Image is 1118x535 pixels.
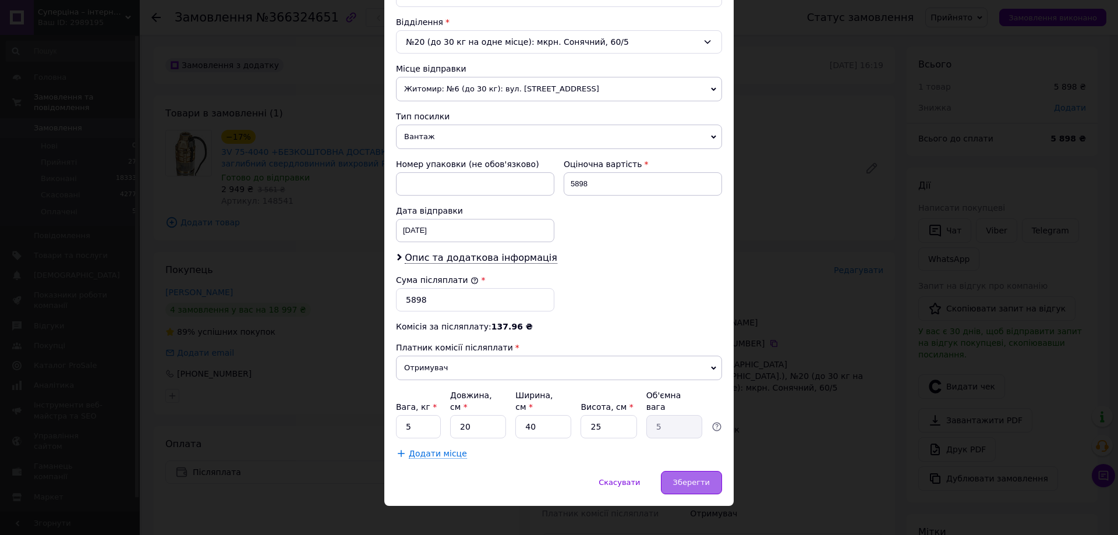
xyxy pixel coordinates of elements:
label: Довжина, см [450,391,492,412]
div: Комісія за післяплату: [396,321,722,332]
span: Отримувач [396,356,722,380]
label: Сума післяплати [396,275,479,285]
span: 137.96 ₴ [491,322,533,331]
span: Опис та додаткова інформація [405,252,557,264]
span: Скасувати [599,478,640,487]
span: Тип посилки [396,112,450,121]
span: Вантаж [396,125,722,149]
div: Дата відправки [396,205,554,217]
span: Місце відправки [396,64,466,73]
div: Оціночна вартість [564,158,722,170]
div: Відділення [396,16,722,28]
div: №20 (до 30 кг на одне місце): мкрн. Сонячний, 60/5 [396,30,722,54]
div: Номер упаковки (не обов'язково) [396,158,554,170]
span: Додати місце [409,449,467,459]
label: Вага, кг [396,402,437,412]
span: Житомир: №6 (до 30 кг): вул. [STREET_ADDRESS] [396,77,722,101]
label: Висота, см [581,402,633,412]
span: Зберегти [673,478,710,487]
span: Платник комісії післяплати [396,343,513,352]
div: Об'ємна вага [646,389,702,413]
label: Ширина, см [515,391,553,412]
